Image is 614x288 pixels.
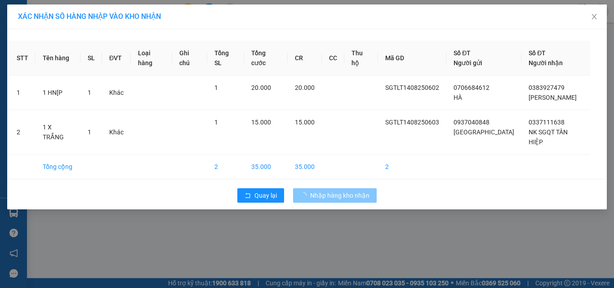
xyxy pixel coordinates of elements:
[529,59,563,66] span: Người nhận
[529,84,565,91] span: 0383927479
[529,119,565,126] span: 0337111638
[244,155,288,179] td: 35.000
[102,75,131,110] td: Khác
[102,110,131,155] td: Khác
[36,75,80,110] td: 1 HN[P
[288,155,322,179] td: 35.000
[591,13,598,20] span: close
[454,119,489,126] span: 0937040848
[245,192,251,199] span: rollback
[385,119,439,126] span: SGTLT1408250603
[344,41,378,75] th: Thu hộ
[237,188,284,203] button: rollbackQuay lại
[454,84,489,91] span: 0706684612
[529,128,568,146] span: NK SGQT TÂN HIỆP
[582,4,607,30] button: Close
[454,59,482,66] span: Người gửi
[300,192,310,199] span: loading
[207,41,244,75] th: Tổng SL
[88,89,91,96] span: 1
[529,94,577,101] span: [PERSON_NAME]
[454,94,462,101] span: HÀ
[454,49,471,57] span: Số ĐT
[385,84,439,91] span: SGTLT1408250602
[293,188,377,203] button: Nhập hàng kho nhận
[9,110,36,155] td: 2
[36,110,80,155] td: 1 X TRẮNG
[88,128,91,136] span: 1
[295,84,315,91] span: 20.000
[9,41,36,75] th: STT
[295,119,315,126] span: 15.000
[288,41,322,75] th: CR
[36,41,80,75] th: Tên hàng
[254,191,277,200] span: Quay lại
[80,41,102,75] th: SL
[251,84,271,91] span: 20.000
[207,155,244,179] td: 2
[9,75,36,110] td: 1
[322,41,344,75] th: CC
[378,41,446,75] th: Mã GD
[214,119,218,126] span: 1
[454,128,514,136] span: [GEOGRAPHIC_DATA]
[131,41,172,75] th: Loại hàng
[36,155,80,179] td: Tổng cộng
[529,49,546,57] span: Số ĐT
[310,191,369,200] span: Nhập hàng kho nhận
[214,84,218,91] span: 1
[172,41,207,75] th: Ghi chú
[244,41,288,75] th: Tổng cước
[378,155,446,179] td: 2
[251,119,271,126] span: 15.000
[18,12,161,21] span: XÁC NHẬN SỐ HÀNG NHẬP VÀO KHO NHẬN
[102,41,131,75] th: ĐVT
